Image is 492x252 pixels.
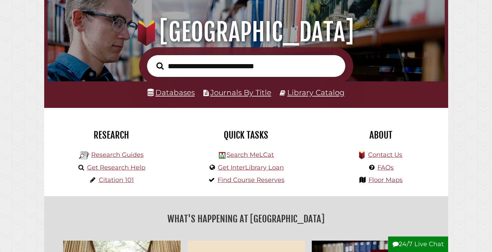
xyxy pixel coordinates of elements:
h2: About [319,129,443,141]
a: Search MeLCat [226,151,274,159]
a: Floor Maps [368,176,403,184]
a: Library Catalog [287,88,345,97]
img: Hekman Library Logo [79,150,89,161]
a: Citation 101 [99,176,134,184]
h2: Research [49,129,174,141]
img: Hekman Library Logo [219,152,225,159]
a: Databases [147,88,195,97]
a: Get Research Help [87,164,145,171]
i: Search [156,62,164,70]
a: Contact Us [368,151,402,159]
a: FAQs [377,164,394,171]
button: Search [153,60,167,72]
h2: What's Happening at [GEOGRAPHIC_DATA] [49,211,443,227]
a: Get InterLibrary Loan [218,164,284,171]
a: Find Course Reserves [218,176,284,184]
a: Research Guides [91,151,144,159]
h1: [GEOGRAPHIC_DATA] [55,17,437,47]
a: Journals By Title [210,88,271,97]
h2: Quick Tasks [184,129,308,141]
